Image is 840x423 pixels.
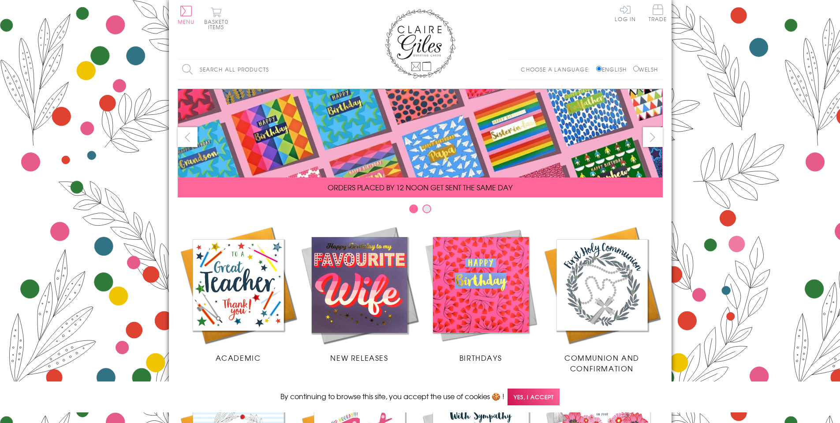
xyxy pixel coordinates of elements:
[649,4,667,23] a: Trade
[299,224,420,363] a: New Releases
[328,182,512,193] span: ORDERS PLACED BY 12 NOON GET SENT THE SAME DAY
[459,352,502,363] span: Birthdays
[178,224,299,363] a: Academic
[541,224,663,374] a: Communion and Confirmation
[649,4,667,22] span: Trade
[508,389,560,406] span: Yes, I accept
[178,18,195,26] span: Menu
[564,352,639,374] span: Communion and Confirmation
[208,18,228,31] span: 0 items
[178,60,332,79] input: Search all products
[216,352,261,363] span: Academic
[643,127,663,147] button: next
[385,9,455,79] img: Claire Giles Greetings Cards
[521,65,594,73] p: Choose a language:
[596,66,602,72] input: English
[615,4,636,22] a: Log In
[633,66,639,72] input: Welsh
[178,6,195,24] button: Menu
[178,127,198,147] button: prev
[420,224,541,363] a: Birthdays
[323,60,332,79] input: Search
[422,204,431,213] button: Carousel Page 2
[178,204,663,218] div: Carousel Pagination
[409,204,418,213] button: Carousel Page 1 (Current Slide)
[330,352,388,363] span: New Releases
[596,65,631,73] label: English
[633,65,658,73] label: Welsh
[204,7,228,30] button: Basket0 items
